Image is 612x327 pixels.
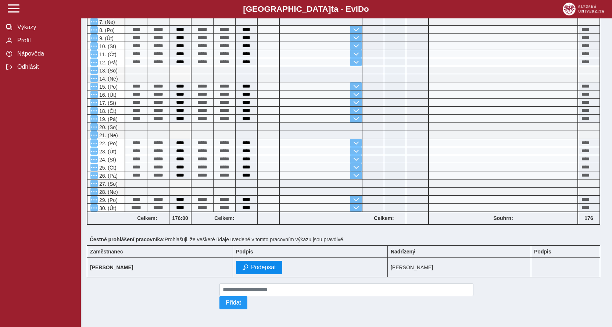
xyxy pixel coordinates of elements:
span: 17. (St) [98,100,116,106]
span: o [364,4,369,14]
span: 21. (Ne) [98,132,118,138]
span: Odhlásit [15,64,75,70]
span: 29. (Po) [98,197,118,203]
button: Menu [90,131,98,139]
button: Menu [90,83,98,90]
span: 11. (Čt) [98,51,117,57]
button: Menu [90,196,98,203]
span: 22. (Po) [98,141,118,146]
b: Celkem: [362,215,406,221]
span: 12. (Pá) [98,60,118,65]
span: 19. (Pá) [98,116,118,122]
td: [PERSON_NAME] [387,258,531,277]
button: Menu [90,139,98,147]
button: Menu [90,58,98,66]
button: Menu [90,18,98,25]
span: 24. (St) [98,157,116,163]
button: Menu [90,180,98,187]
button: Menu [90,115,98,122]
button: Menu [90,50,98,58]
b: Podpis [534,249,551,255]
button: Menu [90,164,98,171]
span: 28. (Ne) [98,189,118,195]
button: Podepsat [236,261,282,274]
button: Menu [90,123,98,131]
b: Podpis [236,249,253,255]
img: logo_web_su.png [563,3,604,15]
span: 23. (Út) [98,149,117,154]
button: Menu [90,99,98,106]
b: Čestné prohlášení pracovníka: [90,237,165,242]
button: Přidat [219,296,247,309]
button: Menu [90,91,98,98]
span: Výkazy [15,24,75,31]
b: [PERSON_NAME] [90,264,133,270]
span: 25. (Čt) [98,165,117,171]
button: Menu [90,42,98,50]
span: 10. (St) [98,43,116,49]
button: Menu [90,107,98,114]
span: Nápověda [15,50,75,57]
button: Menu [90,26,98,33]
span: t [331,4,333,14]
b: Zaměstnanec [90,249,123,255]
span: D [358,4,364,14]
span: 14. (Ne) [98,76,118,82]
span: 26. (Pá) [98,173,118,179]
b: Souhrn: [493,215,513,221]
button: Menu [90,156,98,163]
button: Menu [90,147,98,155]
b: 176 [578,215,600,221]
span: 20. (So) [98,124,118,130]
button: Menu [90,204,98,212]
button: Menu [90,75,98,82]
b: [GEOGRAPHIC_DATA] a - Evi [22,4,590,14]
b: 176:00 [169,215,191,221]
span: Profil [15,37,75,44]
span: 27. (So) [98,181,118,187]
b: Celkem: [192,215,257,221]
span: 9. (Út) [98,35,114,41]
span: 30. (Út) [98,205,117,211]
span: 13. (So) [98,68,118,74]
span: 7. (Ne) [98,19,115,25]
button: Menu [90,67,98,74]
span: Přidat [226,299,241,306]
b: Nadřízený [391,249,415,255]
span: Podepsat [251,264,276,271]
span: 8. (Po) [98,27,115,33]
div: Prohlašuji, že veškeré údaje uvedené v tomto pracovním výkazu jsou pravdivé. [87,234,606,245]
span: 15. (Po) [98,84,118,90]
button: Menu [90,172,98,179]
button: Menu [90,34,98,42]
span: 18. (Čt) [98,108,117,114]
b: Celkem: [125,215,169,221]
button: Menu [90,188,98,195]
span: 16. (Út) [98,92,117,98]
